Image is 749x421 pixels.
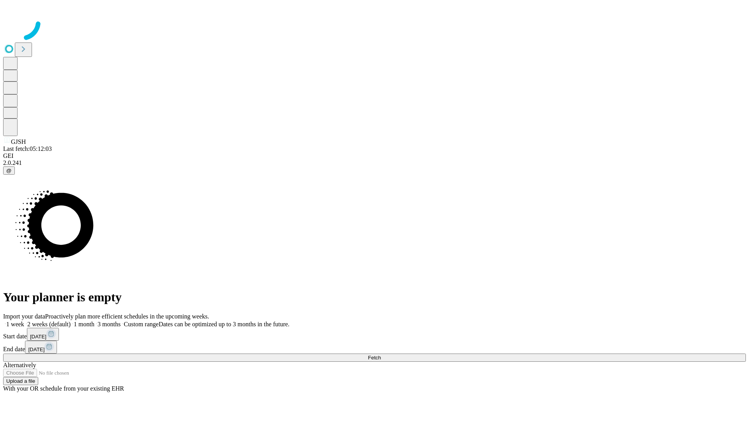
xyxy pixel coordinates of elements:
[25,341,57,354] button: [DATE]
[3,385,124,392] span: With your OR schedule from your existing EHR
[45,313,209,320] span: Proactively plan more efficient schedules in the upcoming weeks.
[98,321,121,327] span: 3 months
[368,355,381,361] span: Fetch
[124,321,158,327] span: Custom range
[30,334,46,340] span: [DATE]
[3,159,746,166] div: 2.0.241
[6,168,12,173] span: @
[11,138,26,145] span: GJSH
[3,328,746,341] div: Start date
[159,321,289,327] span: Dates can be optimized up to 3 months in the future.
[3,290,746,304] h1: Your planner is empty
[28,347,44,352] span: [DATE]
[3,341,746,354] div: End date
[3,166,15,175] button: @
[27,321,71,327] span: 2 weeks (default)
[3,145,52,152] span: Last fetch: 05:12:03
[6,321,24,327] span: 1 week
[3,362,36,368] span: Alternatively
[74,321,94,327] span: 1 month
[27,328,59,341] button: [DATE]
[3,354,746,362] button: Fetch
[3,377,38,385] button: Upload a file
[3,313,45,320] span: Import your data
[3,152,746,159] div: GEI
